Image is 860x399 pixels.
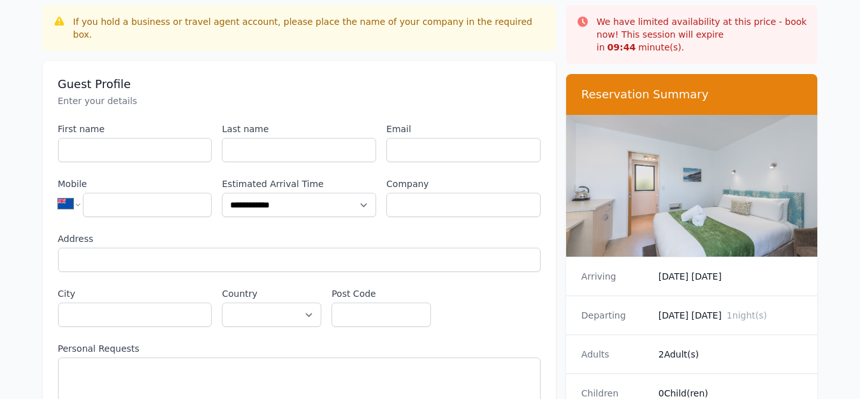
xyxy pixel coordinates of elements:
[73,15,546,41] div: If you hold a business or travel agent account, please place the name of your company in the requ...
[58,287,212,300] label: City
[58,342,541,355] label: Personal Requests
[659,270,803,283] dd: [DATE] [DATE]
[659,348,803,361] dd: 2 Adult(s)
[58,77,541,92] h3: Guest Profile
[597,15,808,54] p: We have limited availability at this price - book now! This session will expire in minute(s).
[386,123,541,135] label: Email
[581,348,648,361] dt: Adults
[608,42,636,52] strong: 09 : 44
[58,177,212,190] label: Mobile
[58,94,541,107] p: Enter your details
[581,87,803,102] h3: Reservation Summary
[222,287,321,300] label: Country
[386,177,541,190] label: Company
[727,310,767,320] span: 1 night(s)
[58,123,212,135] label: First name
[581,309,648,322] dt: Departing
[566,115,818,257] img: Compact Queen Studio
[332,287,431,300] label: Post Code
[581,270,648,283] dt: Arriving
[58,232,541,245] label: Address
[222,177,376,190] label: Estimated Arrival Time
[222,123,376,135] label: Last name
[659,309,803,322] dd: [DATE] [DATE]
